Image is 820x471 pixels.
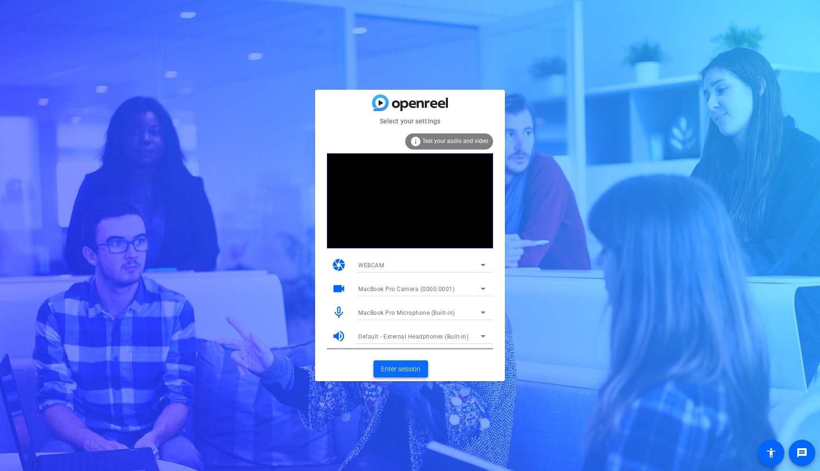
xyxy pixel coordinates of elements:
mat-icon: info [410,136,421,147]
mat-card-subtitle: Select your settings [315,116,505,126]
span: MacBook Pro Microphone (Built-in) [358,310,455,316]
span: Default - External Headphones (Built-in) [358,333,468,340]
button: Enter session [373,360,428,377]
mat-icon: accessibility [765,447,777,459]
mat-icon: mic_none [332,305,346,320]
mat-icon: volume_up [332,329,346,343]
span: MacBook Pro Camera (0000:0001) [358,286,455,292]
span: Enter session [381,364,420,374]
span: Test your audio and video [422,138,488,144]
mat-icon: message [796,447,808,459]
mat-icon: videocam [332,282,346,296]
span: WEBCAM [358,262,384,269]
mat-icon: camera [332,258,346,272]
img: blue-gradient.svg [372,94,448,111]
